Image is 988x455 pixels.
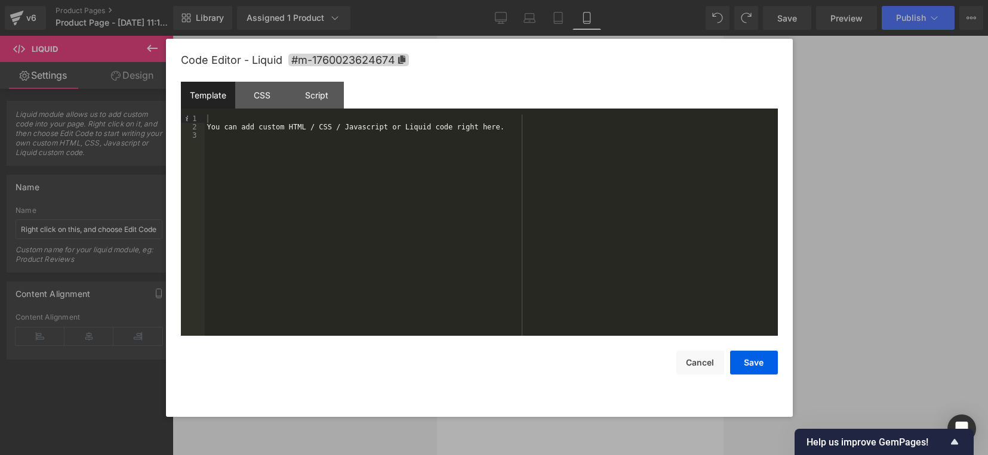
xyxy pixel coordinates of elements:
div: 2 [181,123,205,131]
button: Cancel [676,351,724,374]
div: 1 [181,114,205,123]
span: Help us improve GemPages! [807,437,947,448]
div: Script [290,82,344,109]
button: Show survey - Help us improve GemPages! [807,435,962,449]
div: CSS [235,82,290,109]
span: Code Editor - Liquid [181,54,282,66]
span: Click to copy [288,54,409,66]
div: Open Intercom Messenger [947,414,976,443]
div: 3 [181,131,205,140]
div: Template [181,82,235,109]
button: Save [730,351,778,374]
